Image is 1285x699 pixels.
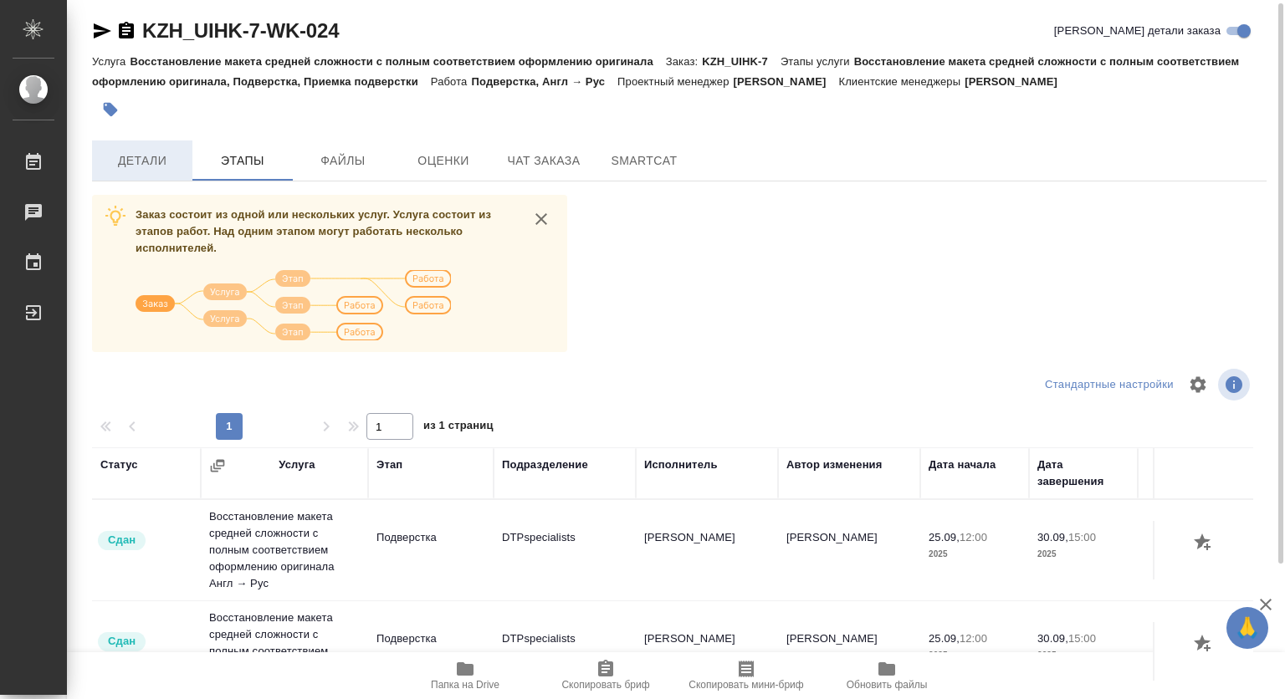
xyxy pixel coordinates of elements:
div: Дата завершения [1037,457,1129,490]
p: Клиентские менеджеры [838,75,965,88]
button: Скопировать ссылку для ЯМессенджера [92,21,112,41]
div: split button [1041,372,1178,398]
button: 🙏 [1226,607,1268,649]
span: SmartCat [604,151,684,171]
span: Настроить таблицу [1178,365,1218,405]
a: KZH_UIHK-7-WK-024 [142,19,339,42]
p: 2025 [1037,647,1129,664]
button: Добавить оценку [1190,630,1218,659]
span: из 1 страниц [423,416,494,440]
div: Этап [376,457,402,473]
p: Подверстка, Англ → Рус [471,75,617,88]
span: Заказ состоит из одной или нескольких услуг. Услуга состоит из этапов работ. Над одним этапом мог... [136,208,491,254]
p: Восстановление макета средней сложности с полным соответствием оформлению оригинала [130,55,665,68]
span: Скопировать бриф [561,679,649,691]
td: [PERSON_NAME] [636,521,778,579]
p: KZH_UIHK-7 [702,55,781,68]
span: Посмотреть информацию [1218,369,1253,401]
td: [PERSON_NAME] [778,622,920,681]
span: 🙏 [1233,610,1262,645]
p: 25.09, [929,531,960,543]
button: Скопировать бриф [535,652,676,699]
span: Папка на Drive [431,679,499,691]
td: [PERSON_NAME] [636,622,778,681]
td: DTPspecialists [494,622,636,681]
p: Сдан [108,532,136,548]
button: Добавить оценку [1190,529,1218,558]
p: Подверстка [376,529,485,546]
td: [PERSON_NAME] [778,521,920,579]
p: 2025 [929,546,1021,563]
p: 12:00 [960,632,987,645]
p: 30.09, [1037,632,1068,645]
p: страница [1146,647,1238,664]
button: Добавить тэг [92,91,129,128]
p: 2025 [929,647,1021,664]
p: Сдан [108,633,136,650]
p: 15:00 [1068,531,1096,543]
p: Этапы услуги [781,55,854,68]
div: Дата начала [929,457,996,473]
p: 189 [1146,529,1238,546]
p: 12:00 [960,531,987,543]
span: [PERSON_NAME] детали заказа [1054,23,1221,39]
td: DTPspecialists [494,521,636,579]
p: [PERSON_NAME] [734,75,839,88]
div: Подразделение [502,457,588,473]
span: Этапы [202,151,283,171]
button: Обновить файлы [817,652,957,699]
p: [PERSON_NAME] [965,75,1070,88]
p: Проектный менеджер [617,75,733,88]
p: Заказ: [666,55,702,68]
p: Подверстка [376,630,485,647]
span: Чат заказа [504,151,584,171]
div: Услуга [279,457,315,473]
div: Исполнитель [644,457,718,473]
div: Автор изменения [786,457,882,473]
span: Скопировать мини-бриф [689,679,803,691]
span: Детали [102,151,182,171]
p: 15:00 [1068,632,1096,645]
p: Работа [431,75,472,88]
span: Оценки [403,151,484,171]
button: close [529,207,554,232]
p: 2025 [1037,546,1129,563]
button: Папка на Drive [395,652,535,699]
div: Статус [100,457,138,473]
p: 25.09, [929,632,960,645]
button: Сгруппировать [209,457,226,474]
span: Обновить файлы [847,679,928,691]
p: страница [1146,546,1238,563]
span: Файлы [303,151,383,171]
button: Скопировать мини-бриф [676,652,817,699]
button: Скопировать ссылку [116,21,136,41]
p: 290 [1146,630,1238,647]
td: Восстановление макета средней сложности с полным соответствием оформлению оригинала Англ → Рус [201,500,368,600]
p: 30.09, [1037,531,1068,543]
p: Услуга [92,55,130,68]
